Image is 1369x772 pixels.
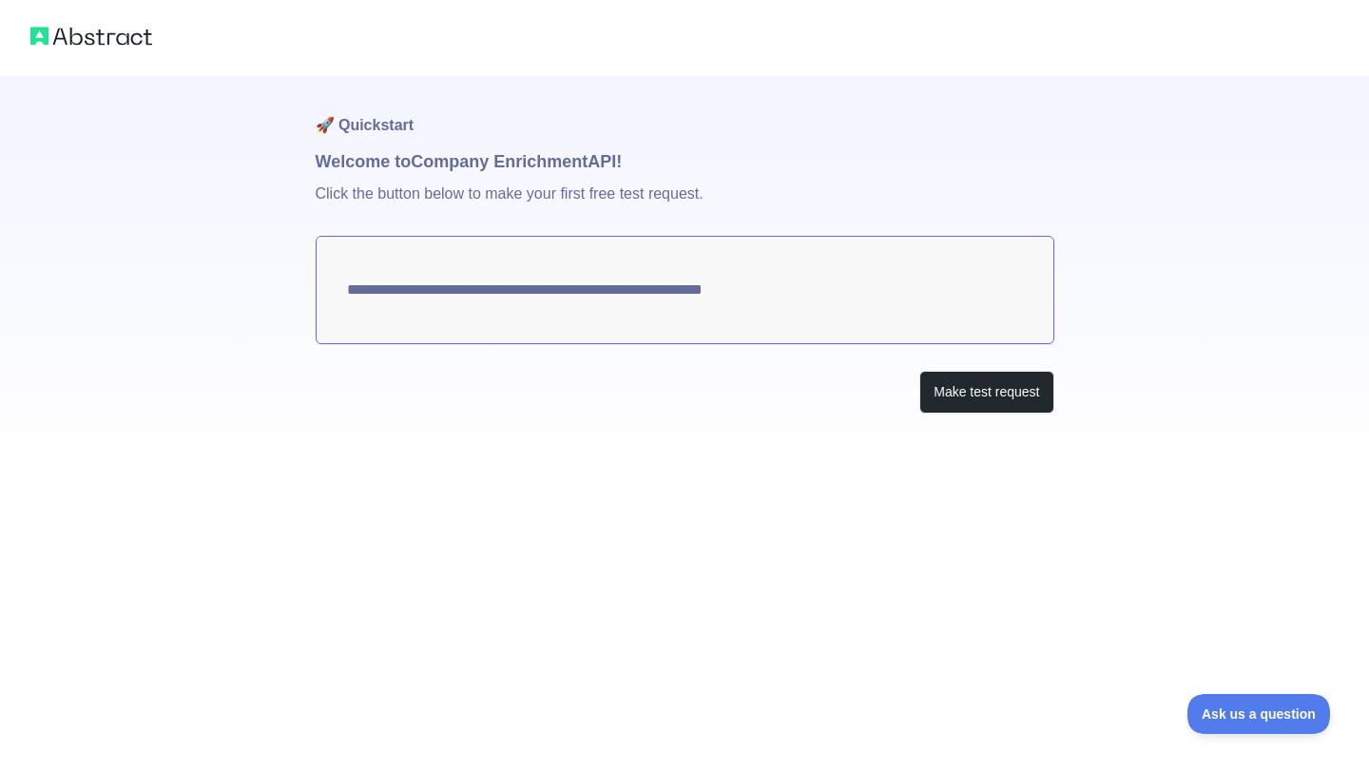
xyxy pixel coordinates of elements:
[316,76,1054,148] h1: 🚀 Quickstart
[316,175,1054,236] p: Click the button below to make your first free test request.
[30,23,152,49] img: Abstract logo
[316,148,1054,175] h1: Welcome to Company Enrichment API!
[919,371,1053,414] button: Make test request
[1187,694,1331,734] iframe: Toggle Customer Support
